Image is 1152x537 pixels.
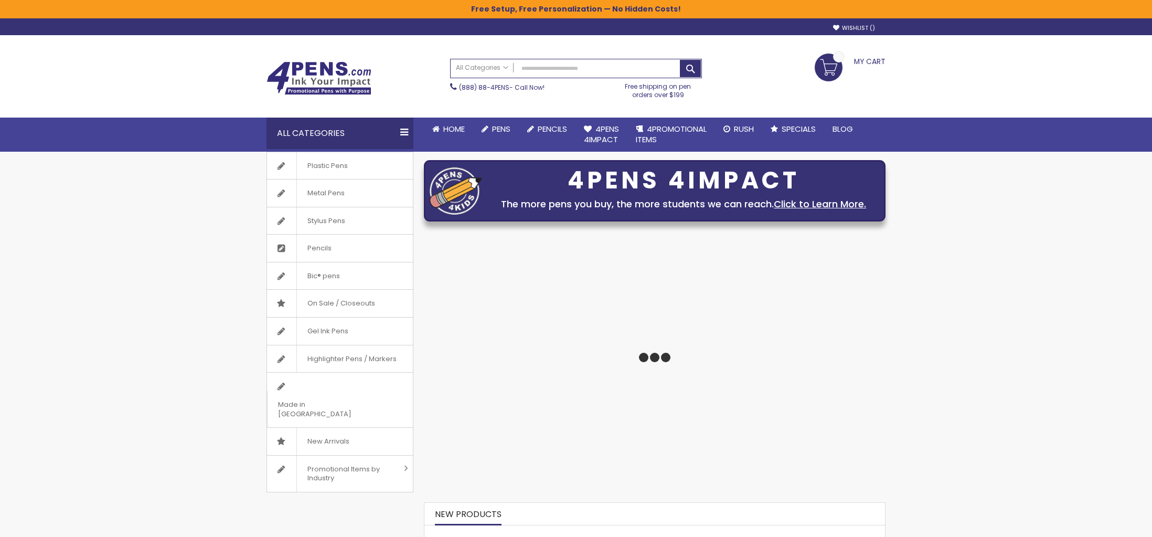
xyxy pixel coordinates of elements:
img: 4Pens Custom Pens and Promotional Products [266,61,371,95]
a: 4PROMOTIONALITEMS [627,118,715,152]
span: All Categories [456,64,508,72]
a: Specials [762,118,824,141]
a: Wishlist [833,24,875,32]
span: 4Pens 4impact [584,123,619,145]
a: Blog [824,118,861,141]
span: Pens [492,123,510,134]
span: 4PROMOTIONAL ITEMS [636,123,707,145]
span: Gel Ink Pens [296,318,359,345]
span: New Products [435,508,502,520]
span: Pencils [296,235,342,262]
span: On Sale / Closeouts [296,290,386,317]
img: four_pen_logo.png [430,167,482,215]
span: Made in [GEOGRAPHIC_DATA] [267,391,387,427]
span: Home [443,123,465,134]
div: The more pens you buy, the more students we can reach. [487,197,880,212]
span: Pencils [538,123,567,134]
a: Pencils [267,235,413,262]
span: Plastic Pens [296,152,358,180]
a: Metal Pens [267,180,413,207]
a: 4Pens4impact [575,118,627,152]
a: Promotional Items by Industry [267,456,413,492]
span: Highlighter Pens / Markers [296,345,407,373]
a: Pens [473,118,519,141]
a: All Categories [451,59,514,77]
div: Free shipping on pen orders over $199 [614,78,702,99]
span: Blog [833,123,853,134]
div: 4PENS 4IMPACT [487,170,880,192]
span: Specials [782,123,816,134]
a: Rush [715,118,762,141]
a: On Sale / Closeouts [267,290,413,317]
a: Bic® pens [267,262,413,290]
span: Promotional Items by Industry [296,456,400,492]
a: Plastic Pens [267,152,413,180]
span: Metal Pens [296,180,355,207]
span: Bic® pens [296,262,350,290]
a: New Arrivals [267,428,413,455]
span: - Call Now! [459,83,545,92]
a: Made in [GEOGRAPHIC_DATA] [267,373,413,427]
div: All Categories [266,118,413,149]
span: New Arrivals [296,428,360,455]
a: (888) 88-4PENS [459,83,509,92]
a: Click to Learn More. [774,197,866,210]
a: Gel Ink Pens [267,318,413,345]
a: Stylus Pens [267,207,413,235]
a: Pencils [519,118,575,141]
a: Home [424,118,473,141]
span: Stylus Pens [296,207,356,235]
span: Rush [734,123,754,134]
a: Highlighter Pens / Markers [267,345,413,373]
